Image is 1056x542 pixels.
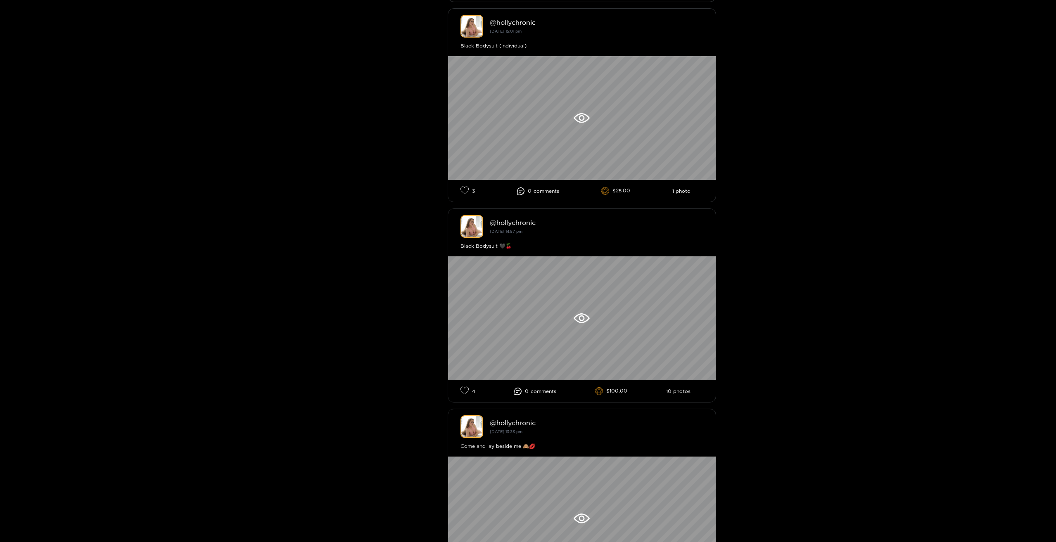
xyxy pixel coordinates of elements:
li: 10 photos [666,388,691,394]
div: @ hollychronic [490,19,703,26]
span: comment s [534,188,559,194]
div: Black Bodysuit 🖤🍒 [460,242,703,250]
div: Come and lay beside me 🙈💋 [460,442,703,450]
img: hollychronic [460,215,483,238]
img: hollychronic [460,415,483,438]
div: @ hollychronic [490,219,703,226]
small: [DATE] 14:57 pm [490,229,522,234]
div: Black Bodysuit (individual) [460,42,703,50]
li: 0 [517,187,559,195]
li: 1 photo [672,188,691,194]
li: 0 [514,388,556,395]
li: 4 [460,386,475,396]
span: comment s [531,388,556,394]
li: 3 [460,186,475,196]
img: hollychronic [460,15,483,38]
small: [DATE] 13:33 pm [490,429,522,434]
div: @ hollychronic [490,419,703,426]
li: $25.00 [601,187,631,195]
li: $100.00 [595,387,628,395]
small: [DATE] 15:01 pm [490,29,522,33]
